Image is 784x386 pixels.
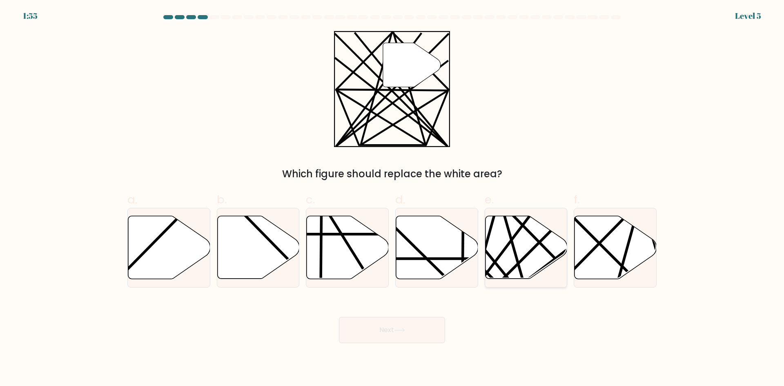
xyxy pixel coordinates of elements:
[217,192,227,208] span: b.
[127,192,137,208] span: a.
[735,10,761,22] div: Level 5
[395,192,405,208] span: d.
[383,43,441,87] g: "
[574,192,579,208] span: f.
[485,192,494,208] span: e.
[132,167,652,181] div: Which figure should replace the white area?
[339,317,445,343] button: Next
[23,10,38,22] div: 1:55
[306,192,315,208] span: c.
